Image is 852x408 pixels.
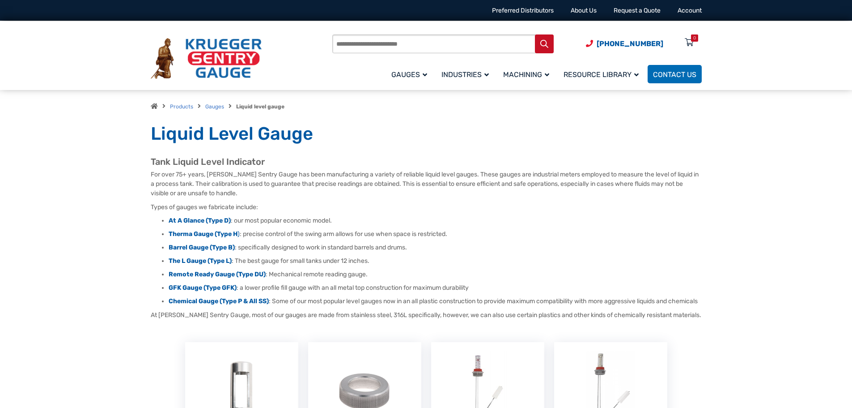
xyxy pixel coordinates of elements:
[441,70,489,79] span: Industries
[151,123,702,145] h1: Liquid Level Gauge
[648,65,702,83] a: Contact Us
[498,64,558,85] a: Machining
[653,70,696,79] span: Contact Us
[386,64,436,85] a: Gauges
[564,70,639,79] span: Resource Library
[614,7,661,14] a: Request a Quote
[151,202,702,212] p: Types of gauges we fabricate include:
[558,64,648,85] a: Resource Library
[503,70,549,79] span: Machining
[693,34,696,42] div: 0
[169,284,237,292] a: GFK Gauge (Type GFK)
[236,103,284,110] strong: Liquid level gauge
[597,39,663,48] span: [PHONE_NUMBER]
[205,103,224,110] a: Gauges
[169,297,269,305] a: Chemical Gauge (Type P & All SS)
[169,271,266,278] a: Remote Ready Gauge (Type DU)
[169,230,237,238] strong: Therma Gauge (Type H
[151,170,702,198] p: For over 75+ years, [PERSON_NAME] Sentry Gauge has been manufacturing a variety of reliable liqui...
[391,70,427,79] span: Gauges
[169,217,231,224] a: At A Glance (Type D)
[169,257,232,265] a: The L Gauge (Type L)
[169,243,702,252] li: : specifically designed to work in standard barrels and drums.
[169,230,240,238] a: Therma Gauge (Type H)
[492,7,554,14] a: Preferred Distributors
[169,230,702,239] li: : precise control of the swing arm allows for use when space is restricted.
[169,216,702,225] li: : our most popular economic model.
[436,64,498,85] a: Industries
[169,270,702,279] li: : Mechanical remote reading gauge.
[151,156,702,167] h2: Tank Liquid Level Indicator
[586,38,663,49] a: Phone Number (920) 434-8860
[571,7,597,14] a: About Us
[678,7,702,14] a: Account
[151,310,702,320] p: At [PERSON_NAME] Sentry Gauge, most of our gauges are made from stainless steel, 316L specificall...
[169,257,702,266] li: : The best gauge for small tanks under 12 inches.
[169,244,235,251] a: Barrel Gauge (Type B)
[169,283,702,292] li: : a lower profile fill gauge with an all metal top construction for maximum durability
[169,297,702,306] li: : Some of our most popular level gauges now in an all plastic construction to provide maximum com...
[170,103,193,110] a: Products
[151,38,262,79] img: Krueger Sentry Gauge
